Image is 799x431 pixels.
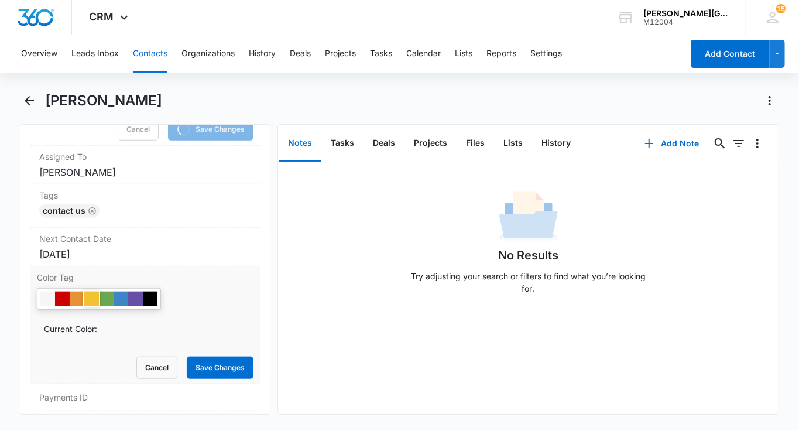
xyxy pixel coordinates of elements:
span: 15 [776,4,786,13]
button: Projects [404,125,457,162]
button: Organizations [181,35,235,73]
div: notifications count [776,4,786,13]
div: #f1c232 [84,292,99,306]
div: account name [643,9,729,18]
button: Tasks [321,125,364,162]
div: Contact Us [39,204,100,218]
button: Projects [325,35,356,73]
button: Lists [494,125,532,162]
span: CRM [90,11,114,23]
button: Calendar [406,35,441,73]
button: Contacts [133,35,167,73]
div: TagsContact UsRemove [30,184,260,228]
div: #000000 [143,292,157,306]
button: Deals [364,125,404,162]
div: Assigned To[PERSON_NAME] [30,146,260,184]
button: Lists [455,35,472,73]
button: Overview [21,35,57,73]
div: #674ea7 [128,292,143,306]
button: Save Changes [187,357,253,379]
label: Color Tag [37,271,253,283]
button: History [532,125,580,162]
label: Assigned To [39,150,251,163]
div: #3d85c6 [114,292,128,306]
button: Back [20,91,38,110]
div: account id [643,18,729,26]
button: Deals [290,35,311,73]
div: #e69138 [70,292,84,306]
div: #F6F6F6 [40,292,55,306]
button: Tasks [370,35,392,73]
div: Payments ID [30,384,260,411]
div: [DATE] [39,247,251,261]
button: Settings [530,35,562,73]
button: History [249,35,276,73]
p: Current Color: [44,323,97,335]
button: Filters [729,134,748,153]
h1: [PERSON_NAME] [45,92,162,110]
button: Add Contact [691,40,770,68]
button: Files [457,125,494,162]
label: Tags [39,189,251,201]
p: Try adjusting your search or filters to find what you’re looking for. [406,270,651,295]
h1: No Results [498,247,558,264]
button: Notes [279,125,321,162]
div: #6aa84f [99,292,114,306]
label: Next Contact Date [39,232,251,245]
img: No Data [499,188,558,247]
div: Next Contact Date[DATE] [30,228,260,266]
dt: Payments ID [39,391,92,403]
button: Search... [711,134,729,153]
button: Leads Inbox [71,35,119,73]
button: Add Note [633,129,711,158]
button: Remove [88,207,96,215]
div: #CC0000 [55,292,70,306]
button: Actions [760,91,779,110]
button: Reports [486,35,516,73]
dd: [PERSON_NAME] [39,165,251,179]
button: Cancel [136,357,177,379]
button: Overflow Menu [748,134,767,153]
